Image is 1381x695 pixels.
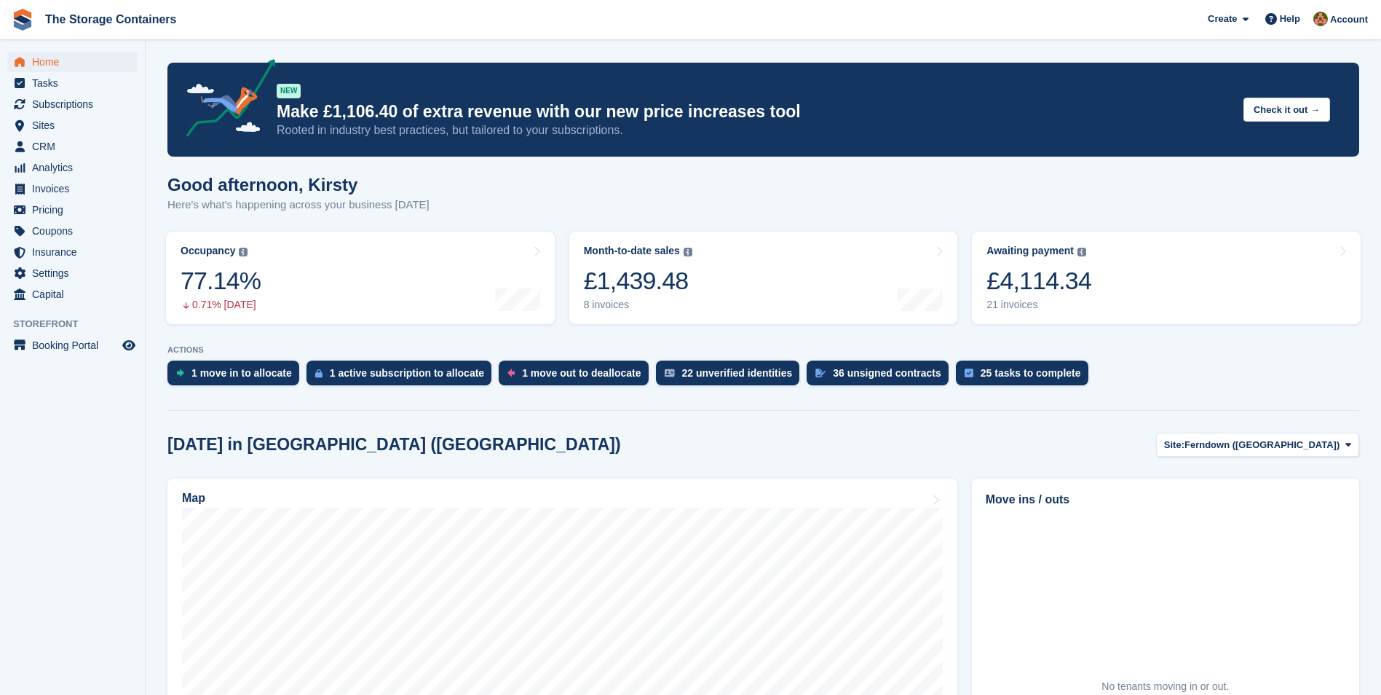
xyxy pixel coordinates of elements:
div: £1,439.48 [584,266,692,296]
a: menu [7,52,138,72]
img: move_ins_to_allocate_icon-fdf77a2bb77ea45bf5b3d319d69a93e2d87916cf1d5bf7949dd705db3b84f3ca.svg [176,369,184,377]
span: Settings [32,263,119,283]
h1: Good afternoon, Kirsty [167,175,430,195]
img: contract_signature_icon-13c848040528278c33f63329250d36e43548de30e8caae1d1a13099fd9432cc5.svg [815,369,826,377]
img: stora-icon-8386f47178a22dfd0bd8f6a31ec36ba5ce8667c1dd55bd0f319d3a0aa187defe.svg [12,9,33,31]
div: 36 unsigned contracts [833,367,941,379]
a: menu [7,263,138,283]
div: £4,114.34 [986,266,1091,296]
a: menu [7,178,138,199]
span: Storefront [13,317,145,331]
a: 25 tasks to complete [956,361,1096,393]
img: icon-info-grey-7440780725fd019a000dd9b08b2336e03edf1995a4989e88bcd33f0948082b44.svg [239,248,248,256]
a: Preview store [120,337,138,354]
div: 1 move out to deallocate [522,367,641,379]
img: move_outs_to_deallocate_icon-f764333ba52eb49d3ac5e1228854f67142a1ed5810a6f6cc68b1a99e826820c5.svg [507,369,515,377]
a: menu [7,115,138,136]
a: menu [7,284,138,305]
div: 77.14% [181,266,261,296]
a: 1 active subscription to allocate [306,361,499,393]
div: NEW [277,84,301,98]
div: 0.71% [DATE] [181,299,261,311]
div: Awaiting payment [986,245,1074,257]
h2: [DATE] in [GEOGRAPHIC_DATA] ([GEOGRAPHIC_DATA]) [167,435,621,455]
a: 1 move out to deallocate [499,361,655,393]
a: menu [7,200,138,220]
a: Awaiting payment £4,114.34 21 invoices [972,232,1361,324]
span: Site: [1164,438,1184,452]
a: Occupancy 77.14% 0.71% [DATE] [166,232,555,324]
a: menu [7,242,138,262]
a: Month-to-date sales £1,439.48 8 invoices [569,232,958,324]
button: Check it out → [1243,98,1330,122]
a: menu [7,136,138,157]
span: Insurance [32,242,119,262]
img: price-adjustments-announcement-icon-8257ccfd72463d97f412b2fc003d46551f7dbcb40ab6d574587a9cd5c0d94... [174,59,276,142]
div: 1 active subscription to allocate [330,367,484,379]
span: Tasks [32,73,119,93]
span: Analytics [32,157,119,178]
a: menu [7,157,138,178]
a: menu [7,73,138,93]
span: Capital [32,284,119,305]
p: Make £1,106.40 of extra revenue with our new price increases tool [277,101,1232,122]
p: ACTIONS [167,345,1359,355]
a: menu [7,335,138,356]
a: menu [7,221,138,241]
a: 1 move in to allocate [167,361,306,393]
span: Ferndown ([GEOGRAPHIC_DATA]) [1184,438,1340,452]
a: menu [7,94,138,114]
img: icon-info-grey-7440780725fd019a000dd9b08b2336e03edf1995a4989e88bcd33f0948082b44.svg [684,248,692,256]
div: 25 tasks to complete [981,367,1081,379]
span: Coupons [32,221,119,241]
span: Pricing [32,200,119,220]
img: task-75834270c22a3079a89374b754ae025e5fb1db73e45f91037f5363f120a921f8.svg [965,369,973,377]
span: Home [32,52,119,72]
p: Rooted in industry best practices, but tailored to your subscriptions. [277,122,1232,138]
h2: Map [182,492,205,505]
div: 8 invoices [584,299,692,311]
img: verify_identity-adf6edd0f0f0b5bbfe63781bf79b02c33cf7c696d77639b501bdc392416b5a36.svg [665,369,675,377]
span: Booking Portal [32,335,119,356]
img: icon-info-grey-7440780725fd019a000dd9b08b2336e03edf1995a4989e88bcd33f0948082b44.svg [1077,248,1086,256]
div: Month-to-date sales [584,245,680,257]
h2: Move ins / outs [986,491,1345,509]
div: Occupancy [181,245,235,257]
span: CRM [32,136,119,157]
span: Account [1330,12,1368,27]
span: Help [1280,12,1300,26]
span: Invoices [32,178,119,199]
img: Kirsty Simpson [1313,12,1328,26]
span: Sites [32,115,119,136]
div: No tenants moving in or out. [1101,679,1229,694]
div: 22 unverified identities [682,367,793,379]
span: Create [1208,12,1237,26]
div: 1 move in to allocate [191,367,292,379]
span: Subscriptions [32,94,119,114]
img: active_subscription_to_allocate_icon-d502201f5373d7db506a760aba3b589e785aa758c864c3986d89f69b8ff3... [315,369,323,378]
button: Site: Ferndown ([GEOGRAPHIC_DATA]) [1156,433,1359,457]
a: The Storage Containers [39,7,182,31]
a: 36 unsigned contracts [807,361,956,393]
div: 21 invoices [986,299,1091,311]
a: 22 unverified identities [656,361,807,393]
p: Here's what's happening across your business [DATE] [167,197,430,213]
